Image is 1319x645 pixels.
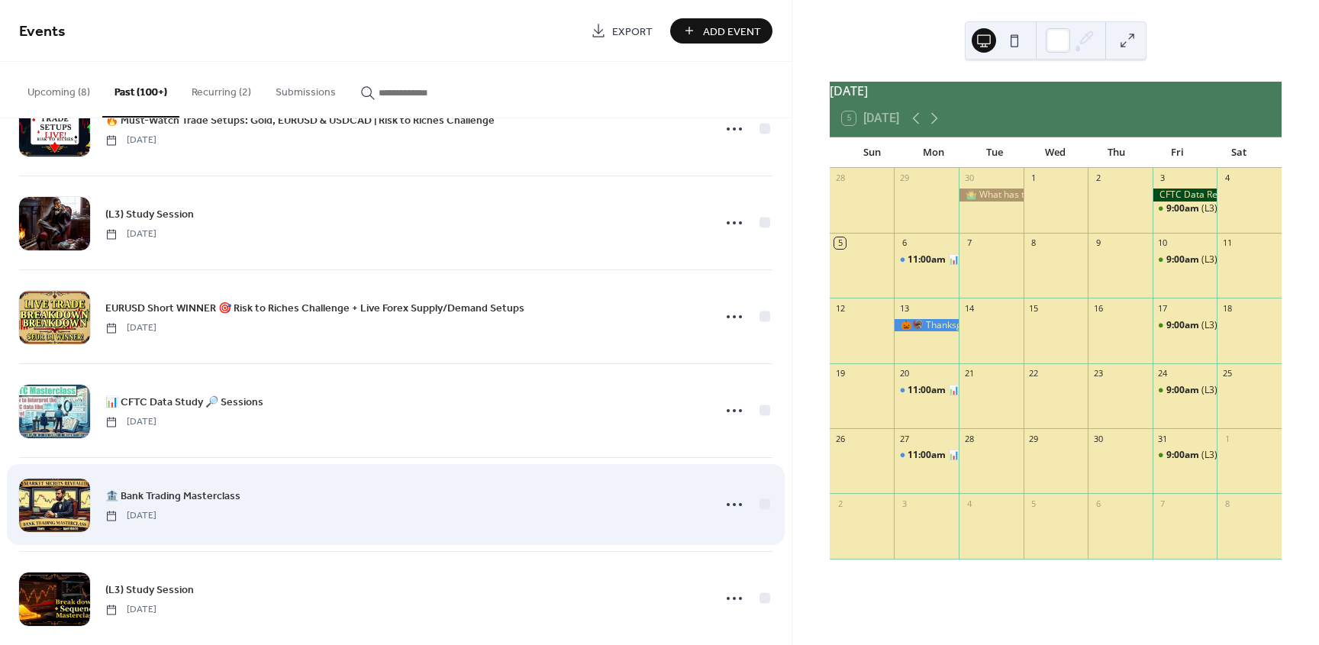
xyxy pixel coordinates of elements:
span: [DATE] [105,509,156,523]
span: 9:00am [1166,253,1201,266]
div: 23 [1092,368,1104,379]
span: [DATE] [105,603,156,617]
div: Wed [1025,137,1086,168]
div: 7 [1157,498,1169,509]
a: (L3) Study Session [105,205,194,223]
button: Past (100+) [102,62,179,118]
div: Mon [903,137,964,168]
div: (L3) Study Session [1153,319,1217,332]
span: 11:00am [908,253,948,266]
button: Add Event [670,18,772,44]
div: 29 [898,173,910,184]
div: 4 [1221,173,1233,184]
div: 3 [1157,173,1169,184]
span: [DATE] [105,321,156,335]
div: (L3) Study Session [1153,253,1217,266]
div: 1 [1028,173,1040,184]
div: 28 [834,173,846,184]
div: 6 [1092,498,1104,509]
div: 🤷‍♂️ What has to happen to go long 📈 Bitcoin! [959,189,1024,202]
div: 5 [1028,498,1040,509]
div: 7 [963,237,975,249]
span: 9:00am [1166,384,1201,397]
div: 24 [1157,368,1169,379]
div: 📊 CFTC Data Study 🔎 Sessions [948,449,1086,462]
div: Fri [1147,137,1208,168]
div: 16 [1092,302,1104,314]
div: Sun [842,137,903,168]
div: 9 [1092,237,1104,249]
div: Sat [1208,137,1269,168]
span: [DATE] [105,227,156,241]
div: 📊 CFTC Data Study 🔎 Sessions [894,384,959,397]
span: 🔥 Must-Watch Trade Setups: Gold, EURUSD & USDCAD | Risk to Riches Challenge [105,113,495,129]
div: 28 [963,433,975,444]
div: (L3) Study Session [1201,384,1279,397]
div: (L3) Study Session [1201,202,1279,215]
a: 🏦 Bank Trading Masterclass [105,487,240,505]
div: 6 [898,237,910,249]
button: Submissions [263,62,348,116]
div: 13 [898,302,910,314]
div: (L3) Study Session [1153,449,1217,462]
div: 19 [834,368,846,379]
div: 2 [1092,173,1104,184]
span: 9:00am [1166,202,1201,215]
div: 18 [1221,302,1233,314]
span: EURUSD Short WINNER 🎯 Risk to Riches Challenge + Live Forex Supply/Demand Setups [105,301,524,317]
div: 27 [898,433,910,444]
div: Tue [964,137,1025,168]
div: 22 [1028,368,1040,379]
div: (L3) Study Session [1201,319,1279,332]
div: (L3) Study Session [1201,253,1279,266]
a: Export [579,18,664,44]
div: 17 [1157,302,1169,314]
div: 21 [963,368,975,379]
span: 📊 CFTC Data Study 🔎 Sessions [105,395,263,411]
div: (L3) Study Session [1153,384,1217,397]
div: 2 [834,498,846,509]
span: Export [612,24,653,40]
div: 8 [1221,498,1233,509]
div: 25 [1221,368,1233,379]
div: 📊 CFTC Data Study 🔎 Sessions [894,449,959,462]
div: 26 [834,433,846,444]
a: EURUSD Short WINNER 🎯 Risk to Riches Challenge + Live Forex Supply/Demand Setups [105,299,524,317]
a: 📊 CFTC Data Study 🔎 Sessions [105,393,263,411]
div: [DATE] [830,82,1282,100]
div: 📊 CFTC Data Study 🔎 Sessions [948,253,1086,266]
div: 30 [963,173,975,184]
a: (L3) Study Session [105,581,194,598]
div: Thu [1086,137,1147,168]
span: (L3) Study Session [105,582,194,598]
span: 🏦 Bank Trading Masterclass [105,489,240,505]
span: (L3) Study Session [105,207,194,223]
div: 14 [963,302,975,314]
div: (L3) Study Session [1153,202,1217,215]
div: 1 [1221,433,1233,444]
div: 8 [1028,237,1040,249]
span: 11:00am [908,384,948,397]
div: 15 [1028,302,1040,314]
div: 5 [834,237,846,249]
div: 📊 CFTC Data Study 🔎 Sessions [948,384,1086,397]
button: Recurring (2) [179,62,263,116]
div: 31 [1157,433,1169,444]
div: 3 [898,498,910,509]
div: 📊 CFTC Data Study 🔎 Sessions [894,253,959,266]
div: 11 [1221,237,1233,249]
button: Upcoming (8) [15,62,102,116]
span: [DATE] [105,134,156,147]
span: 9:00am [1166,319,1201,332]
div: 29 [1028,433,1040,444]
div: 20 [898,368,910,379]
div: 12 [834,302,846,314]
div: (L3) Study Session [1201,449,1279,462]
span: [DATE] [105,415,156,429]
span: 11:00am [908,449,948,462]
div: 30 [1092,433,1104,444]
div: CFTC Data Release [1153,189,1217,202]
a: 🔥 Must-Watch Trade Setups: Gold, EURUSD & USDCAD | Risk to Riches Challenge [105,111,495,129]
div: 🎃🦃 Thanksgiving [894,319,959,332]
